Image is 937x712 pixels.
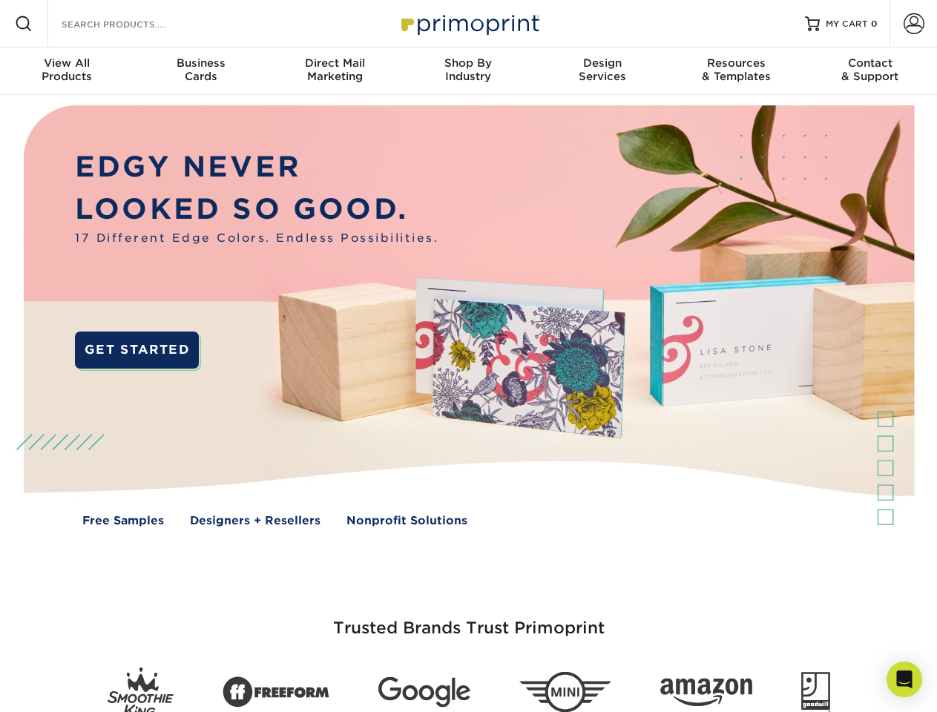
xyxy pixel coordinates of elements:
div: & Templates [669,56,803,83]
span: Design [536,56,669,70]
span: MY CART [826,18,868,30]
h3: Trusted Brands Trust Primoprint [35,583,903,656]
p: EDGY NEVER [75,146,438,188]
a: Direct MailMarketing [268,47,401,95]
img: Goodwill [801,672,830,712]
div: & Support [803,56,937,83]
div: Marketing [268,56,401,83]
span: Direct Mail [268,56,401,70]
a: Nonprofit Solutions [346,512,467,530]
div: Cards [134,56,267,83]
input: SEARCH PRODUCTS..... [60,15,205,33]
a: Contact& Support [803,47,937,95]
div: Industry [401,56,535,83]
span: 0 [871,19,878,29]
span: Resources [669,56,803,70]
div: Services [536,56,669,83]
div: Open Intercom Messenger [887,662,922,697]
a: DesignServices [536,47,669,95]
span: Shop By [401,56,535,70]
img: Google [378,677,470,708]
span: Business [134,56,267,70]
a: BusinessCards [134,47,267,95]
img: Primoprint [395,7,543,39]
p: LOOKED SO GOOD. [75,188,438,231]
img: Amazon [660,679,752,707]
span: 17 Different Edge Colors. Endless Possibilities. [75,230,438,247]
a: Free Samples [82,512,164,530]
a: Shop ByIndustry [401,47,535,95]
span: Contact [803,56,937,70]
a: Resources& Templates [669,47,803,95]
a: GET STARTED [75,332,199,369]
a: Designers + Resellers [190,512,320,530]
